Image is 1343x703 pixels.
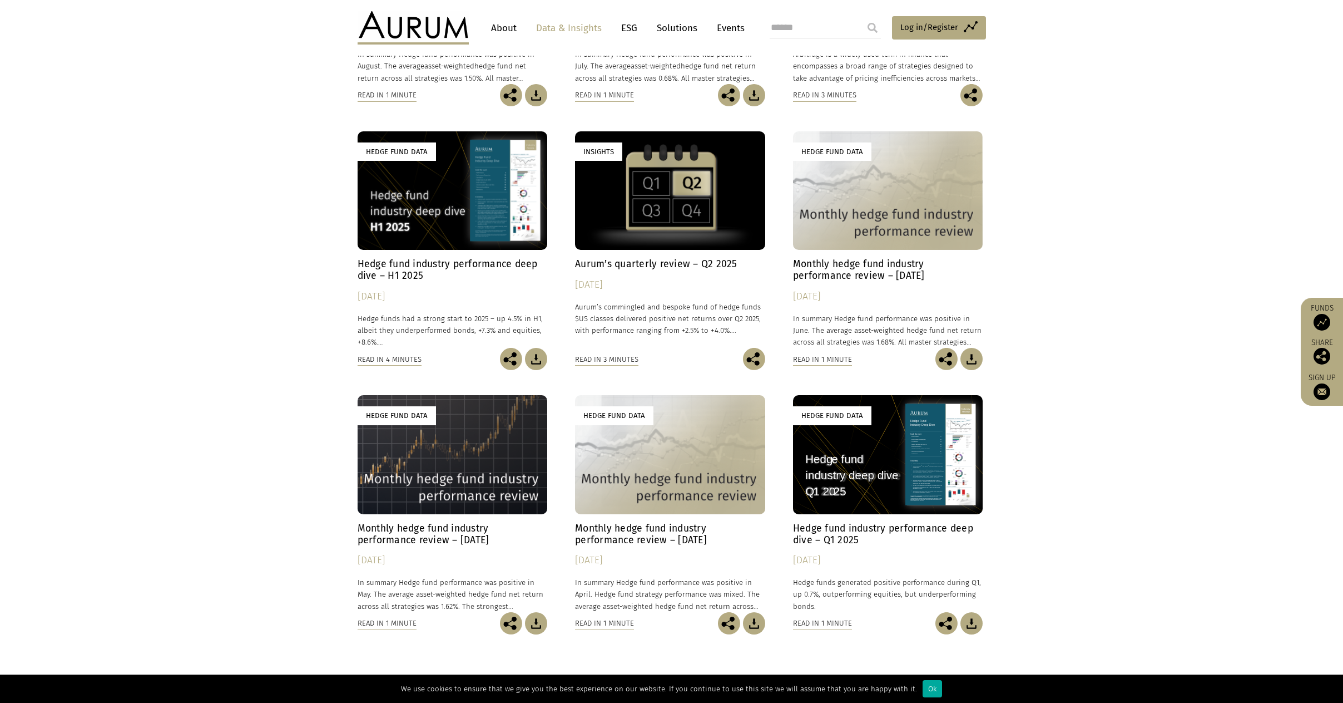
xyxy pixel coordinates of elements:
[793,406,871,425] div: Hedge Fund Data
[358,48,548,83] p: In summary Hedge fund performance was positive in August. The average hedge fund net return acros...
[575,89,634,101] div: Read in 1 minute
[358,353,422,366] div: Read in 4 minutes
[500,612,522,635] img: Share this post
[900,21,958,34] span: Log in/Register
[1306,339,1337,365] div: Share
[793,258,983,282] h4: Monthly hedge fund industry performance review – [DATE]
[793,131,983,348] a: Hedge Fund Data Monthly hedge fund industry performance review – [DATE] [DATE] In summary Hedge f...
[358,395,548,612] a: Hedge Fund Data Monthly hedge fund industry performance review – [DATE] [DATE] In summary Hedge f...
[793,617,852,630] div: Read in 1 minute
[575,142,622,161] div: Insights
[575,353,638,366] div: Read in 3 minutes
[935,348,958,370] img: Share this post
[485,18,522,38] a: About
[718,84,740,106] img: Share this post
[525,348,547,370] img: Download Article
[960,84,983,106] img: Share this post
[960,348,983,370] img: Download Article
[793,577,983,612] p: Hedge funds generated positive performance during Q1, up 0.7%, outperforming equities, but underp...
[793,553,983,568] div: [DATE]
[793,523,983,546] h4: Hedge fund industry performance deep dive – Q1 2025
[358,89,417,101] div: Read in 1 minute
[743,348,765,370] img: Share this post
[1314,384,1330,400] img: Sign up to our newsletter
[424,62,474,70] span: asset-weighted
[525,84,547,106] img: Download Article
[525,612,547,635] img: Download Article
[358,406,436,425] div: Hedge Fund Data
[575,258,765,270] h4: Aurum’s quarterly review – Q2 2025
[575,553,765,568] div: [DATE]
[711,18,745,38] a: Events
[718,612,740,635] img: Share this post
[1306,373,1337,400] a: Sign up
[651,18,703,38] a: Solutions
[358,577,548,612] p: In summary Hedge fund performance was positive in May. The average asset-weighted hedge fund net ...
[1314,348,1330,365] img: Share this post
[358,11,469,45] img: Aurum
[923,680,942,697] div: Ok
[575,48,765,83] p: In summary Hedge fund performance was positive in July. The average hedge fund net return across ...
[793,289,983,304] div: [DATE]
[793,48,983,83] p: Arbitrage is a widely used term in finance that encompasses a broad range of strategies designed ...
[616,18,643,38] a: ESG
[793,353,852,366] div: Read in 1 minute
[358,523,548,546] h4: Monthly hedge fund industry performance review – [DATE]
[575,617,634,630] div: Read in 1 minute
[575,301,765,336] p: Aurum’s commingled and bespoke fund of hedge funds $US classes delivered positive net returns ove...
[793,142,871,161] div: Hedge Fund Data
[793,89,856,101] div: Read in 3 minutes
[358,617,417,630] div: Read in 1 minute
[1306,303,1337,331] a: Funds
[793,395,983,612] a: Hedge Fund Data Hedge fund industry performance deep dive – Q1 2025 [DATE] Hedge funds generated ...
[861,17,884,39] input: Submit
[358,289,548,304] div: [DATE]
[358,142,436,161] div: Hedge Fund Data
[743,612,765,635] img: Download Article
[358,258,548,282] h4: Hedge fund industry performance deep dive – H1 2025
[793,313,983,348] p: In summary Hedge fund performance was positive in June. The average asset-weighted hedge fund net...
[575,277,765,293] div: [DATE]
[743,84,765,106] img: Download Article
[575,523,765,546] h4: Monthly hedge fund industry performance review – [DATE]
[575,395,765,612] a: Hedge Fund Data Monthly hedge fund industry performance review – [DATE] [DATE] In summary Hedge f...
[960,612,983,635] img: Download Article
[575,131,765,348] a: Insights Aurum’s quarterly review – Q2 2025 [DATE] Aurum’s commingled and bespoke fund of hedge f...
[358,131,548,348] a: Hedge Fund Data Hedge fund industry performance deep dive – H1 2025 [DATE] Hedge funds had a stro...
[631,62,681,70] span: asset-weighted
[892,16,986,40] a: Log in/Register
[500,348,522,370] img: Share this post
[575,406,653,425] div: Hedge Fund Data
[500,84,522,106] img: Share this post
[1314,314,1330,331] img: Access Funds
[358,313,548,348] p: Hedge funds had a strong start to 2025 – up 4.5% in H1, albeit they underperformed bonds, +7.3% a...
[575,577,765,612] p: In summary Hedge fund performance was positive in April. Hedge fund strategy performance was mixe...
[358,553,548,568] div: [DATE]
[935,612,958,635] img: Share this post
[531,18,607,38] a: Data & Insights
